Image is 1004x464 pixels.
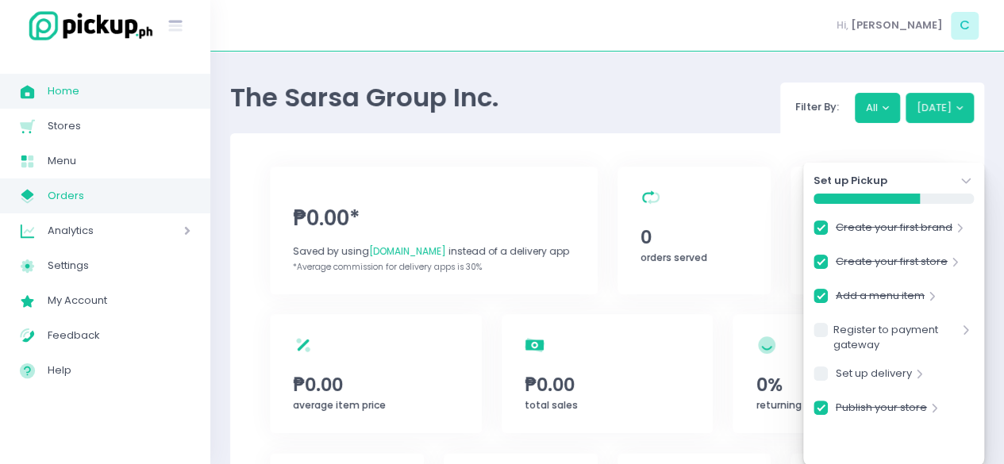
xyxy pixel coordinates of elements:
img: logo [20,9,155,43]
span: Menu [48,151,190,171]
span: Settings [48,255,190,276]
span: Help [48,360,190,381]
span: The Sarsa Group Inc. [230,79,498,115]
span: Orders [48,186,190,206]
a: Add a menu item [836,288,925,309]
a: Publish your store [836,400,927,421]
a: ₱0.00total sales [502,314,714,433]
a: 0orders [791,167,944,294]
a: Create your first store [836,254,948,275]
span: [DOMAIN_NAME] [369,244,446,258]
span: Hi, [837,17,848,33]
span: average item price [293,398,386,412]
span: [PERSON_NAME] [851,17,943,33]
span: C [951,12,979,40]
button: All [855,93,901,123]
span: Filter By: [791,99,844,114]
span: returning customers [756,398,858,412]
span: total sales [525,398,578,412]
a: Set up delivery [836,366,912,387]
span: ₱0.00 [293,371,458,398]
span: Home [48,81,190,102]
span: orders served [640,251,707,264]
span: Analytics [48,220,139,241]
span: Feedback [48,325,190,346]
a: Register to payment gateway [833,322,958,353]
span: My Account [48,290,190,311]
strong: Set up Pickup [814,173,887,189]
a: 0orders served [617,167,771,294]
div: Saved by using instead of a delivery app [293,244,574,259]
span: *Average commission for delivery apps is 30% [293,261,482,273]
button: [DATE] [906,93,975,123]
span: Stores [48,116,190,136]
a: ₱0.00average item price [270,314,482,433]
span: 0% [756,371,921,398]
span: ₱0.00 [525,371,690,398]
span: ₱0.00* [293,203,574,234]
a: 0%returning customers [733,314,944,433]
a: Create your first brand [836,220,952,241]
span: 0 [640,224,748,251]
